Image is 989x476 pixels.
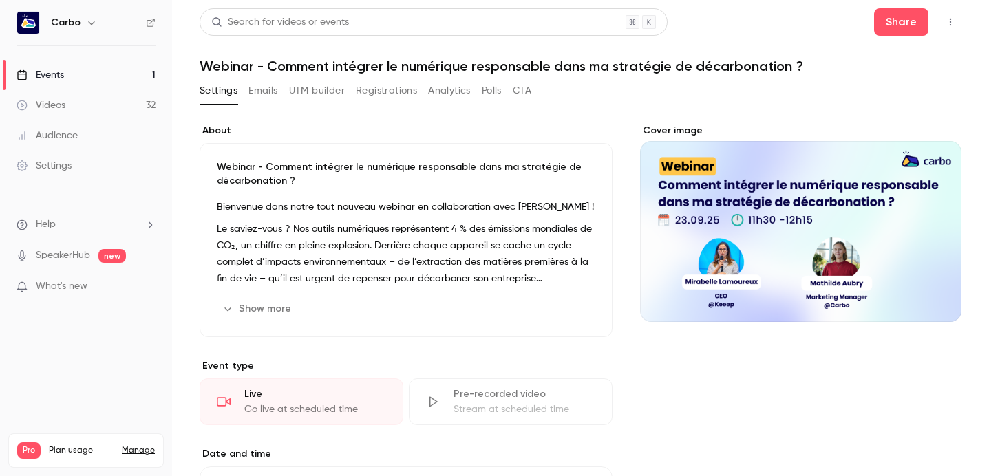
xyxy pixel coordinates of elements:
[200,80,237,102] button: Settings
[482,80,502,102] button: Polls
[200,359,613,373] p: Event type
[17,159,72,173] div: Settings
[200,124,613,138] label: About
[17,12,39,34] img: Carbo
[36,217,56,232] span: Help
[211,15,349,30] div: Search for videos or events
[217,199,595,215] p: Bienvenue dans notre tout nouveau webinar en collaboration avec [PERSON_NAME] !
[217,298,299,320] button: Show more
[36,248,90,263] a: SpeakerHub
[17,68,64,82] div: Events
[200,378,403,425] div: LiveGo live at scheduled time
[98,249,126,263] span: new
[36,279,87,294] span: What's new
[409,378,613,425] div: Pre-recorded videoStream at scheduled time
[17,217,156,232] li: help-dropdown-opener
[51,16,81,30] h6: Carbo
[454,387,595,401] div: Pre-recorded video
[200,58,961,74] h1: Webinar - Comment intégrer le numérique responsable dans ma stratégie de décarbonation ?
[874,8,928,36] button: Share
[289,80,345,102] button: UTM builder
[640,124,961,138] label: Cover image
[356,80,417,102] button: Registrations
[122,445,155,456] a: Manage
[217,160,595,188] p: Webinar - Comment intégrer le numérique responsable dans ma stratégie de décarbonation ?
[139,281,156,293] iframe: Noticeable Trigger
[17,442,41,459] span: Pro
[428,80,471,102] button: Analytics
[17,98,65,112] div: Videos
[248,80,277,102] button: Emails
[49,445,114,456] span: Plan usage
[200,447,613,461] label: Date and time
[17,129,78,142] div: Audience
[217,221,595,287] p: Le saviez-vous ? Nos outils numériques représentent 4 % des émissions mondiales de CO₂, un chiffr...
[513,80,531,102] button: CTA
[244,387,386,401] div: Live
[244,402,386,416] div: Go live at scheduled time
[454,402,595,416] div: Stream at scheduled time
[640,124,961,322] section: Cover image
